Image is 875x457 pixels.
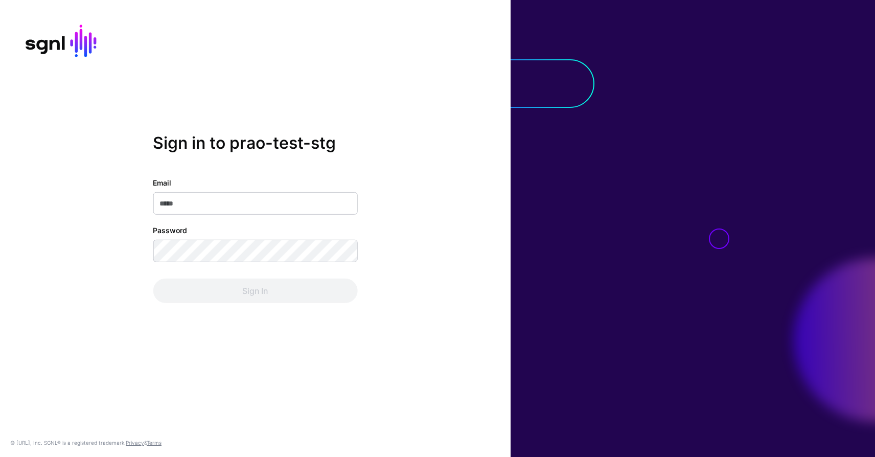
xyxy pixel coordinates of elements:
[153,225,187,236] label: Password
[153,177,171,188] label: Email
[153,133,357,153] h2: Sign in to prao-test-stg
[147,440,162,446] a: Terms
[10,439,162,447] div: © [URL], Inc. SGNL® is a registered trademark. &
[126,440,144,446] a: Privacy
